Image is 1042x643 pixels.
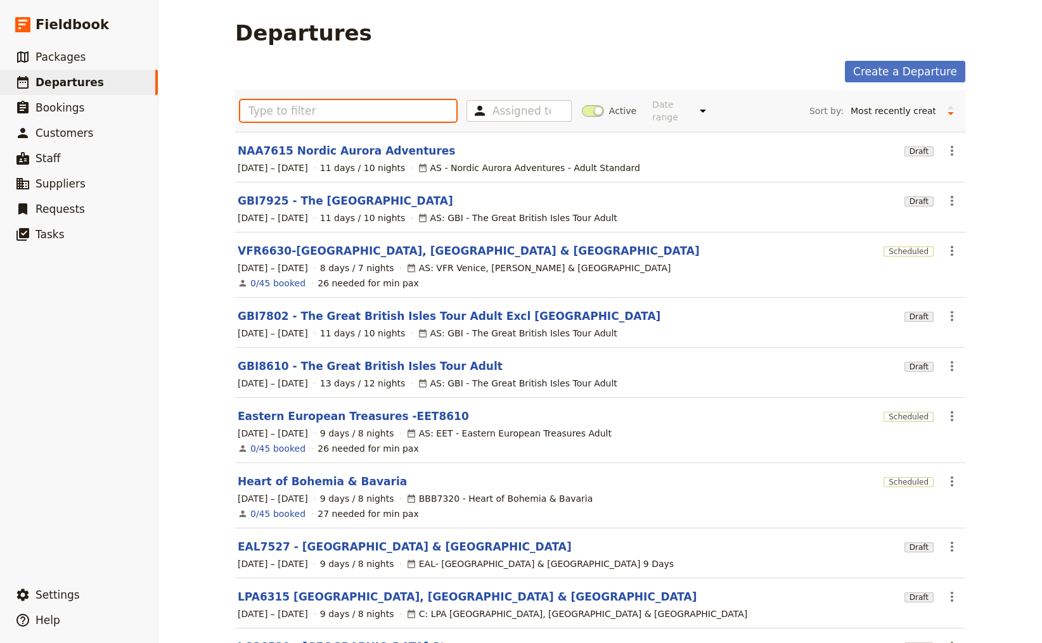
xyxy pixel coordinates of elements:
button: Actions [941,240,963,262]
a: Eastern European Treasures -EET8610 [238,409,469,424]
span: [DATE] – [DATE] [238,557,308,570]
div: BBB7320 - Heart of Bohemia & Bavaria [406,492,593,505]
div: AS: GBI - The Great British Isles Tour Adult [418,327,617,340]
span: Settings [35,589,80,601]
a: Create a Departure [845,61,965,82]
div: 26 needed for min pax [318,442,419,455]
span: Customers [35,127,93,139]
h1: Departures [235,20,372,46]
span: [DATE] – [DATE] [238,608,308,620]
span: 9 days / 8 nights [320,492,394,505]
span: Draft [904,542,934,552]
span: [DATE] – [DATE] [238,327,308,340]
a: VFR6630-[GEOGRAPHIC_DATA], [GEOGRAPHIC_DATA] & [GEOGRAPHIC_DATA] [238,243,700,258]
span: [DATE] – [DATE] [238,262,308,274]
span: [DATE] – [DATE] [238,427,308,440]
a: View the bookings for this departure [250,442,306,455]
span: Requests [35,203,85,215]
a: GBI7802 - The Great British Isles Tour Adult Excl [GEOGRAPHIC_DATA] [238,309,660,324]
span: 8 days / 7 nights [320,262,394,274]
span: 13 days / 12 nights [320,377,406,390]
div: AS: GBI - The Great British Isles Tour Adult [418,377,617,390]
input: Type to filter [240,100,456,122]
a: EAL7527 - [GEOGRAPHIC_DATA] & [GEOGRAPHIC_DATA] [238,539,572,554]
span: [DATE] – [DATE] [238,212,308,224]
button: Actions [941,586,963,608]
button: Change sort direction [941,101,960,120]
span: Scheduled [884,246,934,257]
span: [DATE] – [DATE] [238,162,308,174]
button: Actions [941,471,963,492]
button: Actions [941,140,963,162]
span: Staff [35,152,61,165]
span: 9 days / 8 nights [320,557,394,570]
span: Help [35,614,60,627]
button: Actions [941,355,963,377]
span: [DATE] – [DATE] [238,377,308,390]
span: Bookings [35,101,84,114]
span: 11 days / 10 nights [320,162,406,174]
span: 9 days / 8 nights [320,427,394,440]
span: Scheduled [884,477,934,487]
span: Sort by: [809,105,844,117]
select: Sort by: [845,101,941,120]
span: Suppliers [35,177,86,190]
button: Actions [941,536,963,557]
div: 26 needed for min pax [318,277,419,290]
span: Fieldbook [35,15,109,34]
span: Draft [904,592,934,602]
span: [DATE] – [DATE] [238,492,308,505]
a: LPA6315 [GEOGRAPHIC_DATA], [GEOGRAPHIC_DATA] & [GEOGRAPHIC_DATA] [238,589,697,604]
span: Departures [35,76,104,89]
div: EAL- [GEOGRAPHIC_DATA] & [GEOGRAPHIC_DATA] 9 Days [406,557,674,570]
span: Draft [904,196,934,207]
input: Assigned to [492,103,551,118]
span: Draft [904,312,934,322]
div: C: LPA [GEOGRAPHIC_DATA], [GEOGRAPHIC_DATA] & [GEOGRAPHIC_DATA] [406,608,748,620]
div: AS: VFR Venice, [PERSON_NAME] & [GEOGRAPHIC_DATA] [406,262,671,274]
span: Draft [904,146,934,156]
button: Actions [941,190,963,212]
div: AS: GBI - The Great British Isles Tour Adult [418,212,617,224]
a: View the bookings for this departure [250,277,306,290]
span: Scheduled [884,412,934,422]
a: GBI7925 - The [GEOGRAPHIC_DATA] [238,193,453,208]
div: AS - Nordic Aurora Adventures - Adult Standard [418,162,640,174]
span: Packages [35,51,86,63]
span: 9 days / 8 nights [320,608,394,620]
span: Active [609,105,636,117]
span: 11 days / 10 nights [320,327,406,340]
a: View the bookings for this departure [250,507,306,520]
div: AS: EET - Eastern European Treasures Adult [406,427,612,440]
a: NAA7615 Nordic Aurora Adventures [238,143,455,158]
span: Draft [904,362,934,372]
a: Heart of Bohemia & Bavaria [238,474,407,489]
button: Actions [941,305,963,327]
span: Tasks [35,228,65,241]
a: GBI8610 - The Great British Isles Tour Adult [238,359,503,374]
div: 27 needed for min pax [318,507,419,520]
button: Actions [941,405,963,427]
span: 11 days / 10 nights [320,212,406,224]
